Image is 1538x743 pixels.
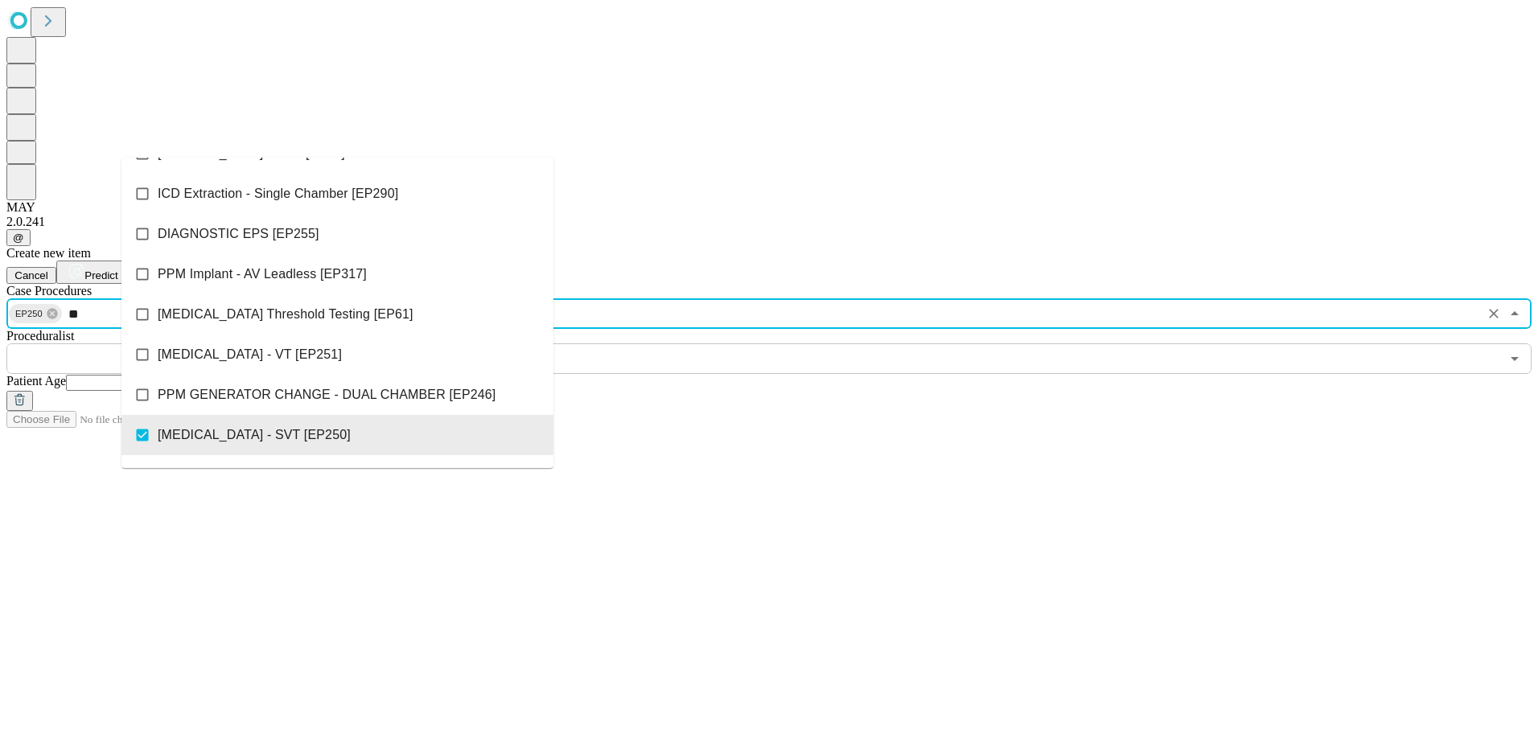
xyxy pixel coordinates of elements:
span: PPM Implant - AV Leadless [EP317] [158,265,367,284]
button: @ [6,229,31,246]
span: @ [13,232,24,244]
span: Create new item [6,246,91,260]
button: Predict [56,261,130,284]
span: EP250 [9,305,49,323]
button: Close [1503,302,1526,325]
span: PPM GENERATOR CHANGE - DUAL CHAMBER [EP246] [158,385,496,404]
div: EP250 [9,304,62,323]
span: [MEDICAL_DATA] - AV NODE [EP267] [158,466,383,485]
span: Proceduralist [6,329,74,343]
span: [MEDICAL_DATA] - SVT [EP250] [158,425,351,445]
span: Cancel [14,269,48,281]
span: [MEDICAL_DATA] - VT [EP251] [158,345,342,364]
button: Cancel [6,267,56,284]
span: Predict [84,269,117,281]
button: Clear [1482,302,1505,325]
span: Patient Age [6,374,66,388]
span: Scheduled Procedure [6,284,92,298]
div: MAY [6,200,1532,215]
span: ICD Extraction - Single Chamber [EP290] [158,184,398,203]
div: 2.0.241 [6,215,1532,229]
button: Open [1503,347,1526,370]
span: [MEDICAL_DATA] Threshold Testing [EP61] [158,305,413,324]
span: DIAGNOSTIC EPS [EP255] [158,224,319,244]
